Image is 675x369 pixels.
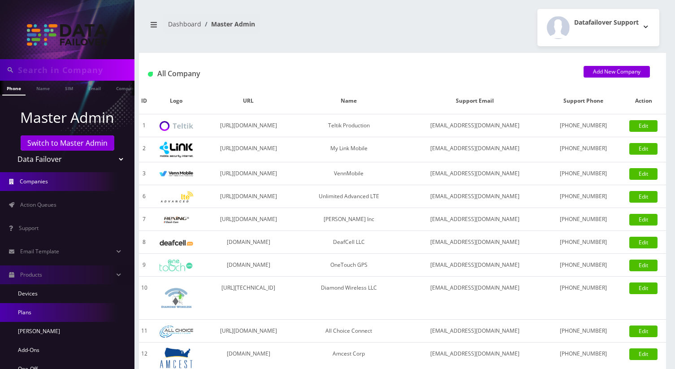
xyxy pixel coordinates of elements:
[629,237,658,248] a: Edit
[160,281,193,315] img: Diamond Wireless LLC
[139,254,150,277] td: 9
[404,254,546,277] td: [EMAIL_ADDRESS][DOMAIN_NAME]
[629,143,658,155] a: Edit
[20,178,48,185] span: Companies
[19,224,39,232] span: Support
[160,216,193,224] img: Rexing Inc
[629,348,658,360] a: Edit
[201,19,255,29] li: Master Admin
[404,88,546,114] th: Support Email
[404,162,546,185] td: [EMAIL_ADDRESS][DOMAIN_NAME]
[629,326,658,337] a: Edit
[404,208,546,231] td: [EMAIL_ADDRESS][DOMAIN_NAME]
[139,277,150,320] td: 10
[294,254,404,277] td: OneTouch GPS
[2,81,26,96] a: Phone
[160,171,193,177] img: VennMobile
[546,231,621,254] td: [PHONE_NUMBER]
[160,121,193,131] img: Teltik Production
[112,81,142,95] a: Company
[146,15,396,40] nav: breadcrumb
[20,201,56,208] span: Action Queues
[546,254,621,277] td: [PHONE_NUMBER]
[168,20,201,28] a: Dashboard
[546,88,621,114] th: Support Phone
[546,277,621,320] td: [PHONE_NUMBER]
[294,208,404,231] td: [PERSON_NAME] Inc
[203,88,294,114] th: URL
[160,191,193,203] img: Unlimited Advanced LTE
[84,81,105,95] a: Email
[629,191,658,203] a: Edit
[404,137,546,162] td: [EMAIL_ADDRESS][DOMAIN_NAME]
[584,66,650,78] a: Add New Company
[203,277,294,320] td: [URL][TECHNICAL_ID]
[203,320,294,343] td: [URL][DOMAIN_NAME]
[537,9,659,46] button: Datafailover Support
[546,114,621,137] td: [PHONE_NUMBER]
[294,114,404,137] td: Teltik Production
[61,81,78,95] a: SIM
[574,19,639,26] h2: Datafailover Support
[294,231,404,254] td: DeafCell LLC
[27,24,108,46] img: Data Failover
[294,185,404,208] td: Unlimited Advanced LTE
[203,137,294,162] td: [URL][DOMAIN_NAME]
[629,214,658,226] a: Edit
[203,185,294,208] td: [URL][DOMAIN_NAME]
[20,271,42,278] span: Products
[148,69,570,78] h1: All Company
[139,137,150,162] td: 2
[203,254,294,277] td: [DOMAIN_NAME]
[546,320,621,343] td: [PHONE_NUMBER]
[21,135,114,151] a: Switch to Master Admin
[629,282,658,294] a: Edit
[203,162,294,185] td: [URL][DOMAIN_NAME]
[139,185,150,208] td: 6
[150,88,203,114] th: Logo
[404,185,546,208] td: [EMAIL_ADDRESS][DOMAIN_NAME]
[160,240,193,246] img: DeafCell LLC
[139,231,150,254] td: 8
[32,81,54,95] a: Name
[294,277,404,320] td: Diamond Wireless LLC
[139,320,150,343] td: 11
[294,137,404,162] td: My Link Mobile
[294,88,404,114] th: Name
[294,162,404,185] td: VennMobile
[546,137,621,162] td: [PHONE_NUMBER]
[629,120,658,132] a: Edit
[160,326,193,338] img: All Choice Connect
[160,142,193,157] img: My Link Mobile
[139,162,150,185] td: 3
[621,88,666,114] th: Action
[294,320,404,343] td: All Choice Connect
[629,260,658,271] a: Edit
[18,61,132,78] input: Search in Company
[20,247,59,255] span: Email Template
[160,260,193,271] img: OneTouch GPS
[139,208,150,231] td: 7
[404,320,546,343] td: [EMAIL_ADDRESS][DOMAIN_NAME]
[546,185,621,208] td: [PHONE_NUMBER]
[546,208,621,231] td: [PHONE_NUMBER]
[404,114,546,137] td: [EMAIL_ADDRESS][DOMAIN_NAME]
[404,277,546,320] td: [EMAIL_ADDRESS][DOMAIN_NAME]
[546,162,621,185] td: [PHONE_NUMBER]
[203,231,294,254] td: [DOMAIN_NAME]
[203,208,294,231] td: [URL][DOMAIN_NAME]
[139,88,150,114] th: ID
[203,114,294,137] td: [URL][DOMAIN_NAME]
[148,72,153,77] img: All Company
[404,231,546,254] td: [EMAIL_ADDRESS][DOMAIN_NAME]
[139,114,150,137] td: 1
[629,168,658,180] a: Edit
